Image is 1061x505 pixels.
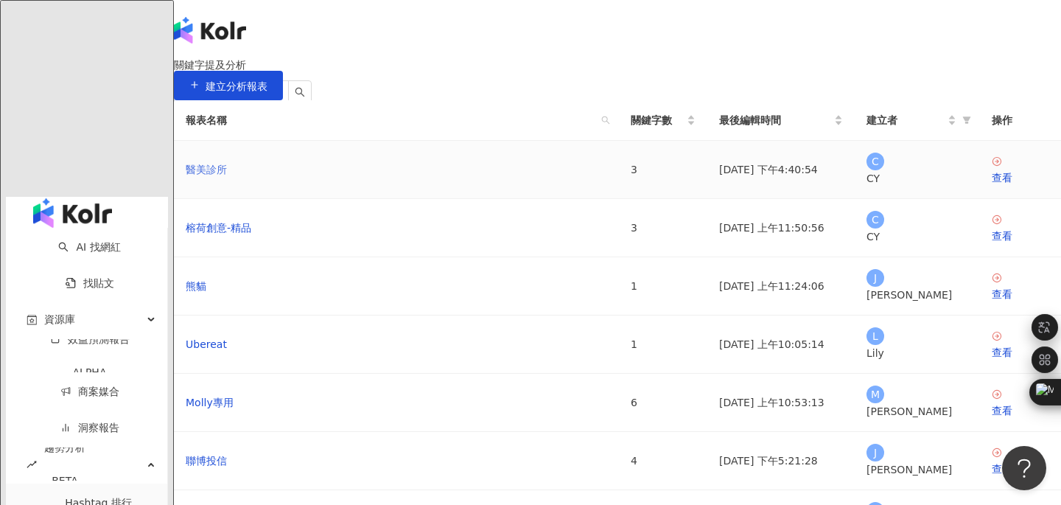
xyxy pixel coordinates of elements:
[186,278,206,294] a: 熊貓
[44,431,85,498] span: 趨勢分析
[60,386,119,397] a: 商案媒合
[58,241,120,253] a: searchAI 找網紅
[992,228,1049,244] div: 查看
[186,336,227,352] a: Ubereat
[992,286,1049,302] div: 查看
[992,170,1049,186] div: 查看
[874,445,877,461] span: J
[871,386,880,403] span: M
[992,330,1049,361] a: 查看
[866,112,945,128] span: 建立者
[186,453,227,469] a: 聯博投信
[619,100,707,141] th: 關鍵字數
[866,229,968,245] div: CY
[174,71,283,100] button: 建立分析報表
[27,459,37,470] span: rise
[992,344,1049,361] div: 查看
[707,141,855,199] td: [DATE] 下午4:40:54
[992,214,1049,244] a: 查看
[598,109,613,131] span: search
[619,199,707,257] td: 3
[186,112,595,128] span: 報表名稱
[866,403,968,419] div: [PERSON_NAME]
[619,374,707,432] td: 6
[619,257,707,316] td: 1
[33,198,112,228] img: logo
[872,153,879,170] span: C
[866,345,968,361] div: Lily
[707,432,855,490] td: [DATE] 下午5:21:28
[619,316,707,374] td: 1
[962,116,971,125] span: filter
[866,170,968,187] div: CY
[27,333,153,389] a: 效益預測報告ALPHA
[992,461,1049,477] div: 查看
[619,141,707,199] td: 3
[186,161,227,178] a: 醫美診所
[992,403,1049,419] div: 查看
[992,272,1049,302] a: 查看
[992,447,1049,477] a: 查看
[872,212,879,228] span: C
[60,422,119,433] a: 洞察報告
[992,389,1049,419] a: 查看
[707,100,855,141] th: 最後編輯時間
[1002,446,1046,490] iframe: Help Scout Beacon - Open
[66,277,114,289] a: 找貼文
[866,287,968,303] div: [PERSON_NAME]
[707,199,855,257] td: [DATE] 上午11:50:56
[959,109,974,131] span: filter
[601,116,610,125] span: search
[855,100,980,141] th: 建立者
[174,17,246,43] img: logo
[186,220,251,236] a: 榕荷創意-精品
[631,112,684,128] span: 關鍵字數
[44,464,85,498] div: BETA
[980,100,1061,141] th: 操作
[174,59,1061,71] div: 關鍵字提及分析
[206,80,267,92] span: 建立分析報表
[874,270,877,286] span: J
[619,432,707,490] td: 4
[707,374,855,432] td: [DATE] 上午10:53:13
[186,394,234,411] a: Molly專用
[295,87,305,97] span: search
[866,462,968,478] div: [PERSON_NAME]
[719,112,831,128] span: 最後編輯時間
[872,328,878,344] span: L
[992,156,1049,186] a: 查看
[707,257,855,316] td: [DATE] 上午11:24:06
[44,303,75,336] span: 資源庫
[707,316,855,374] td: [DATE] 上午10:05:14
